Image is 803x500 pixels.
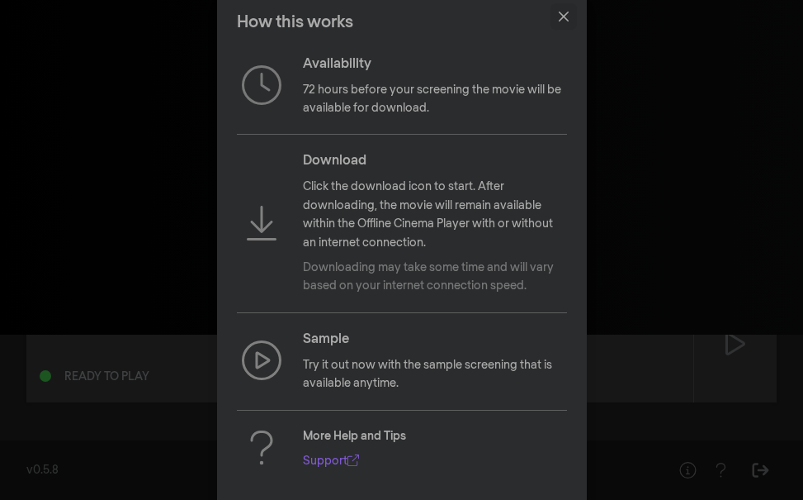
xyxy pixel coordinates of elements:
p: Click the download icon to start. After downloading, the movie will remain available within the O... [303,178,567,252]
p: 72 hours before your screening the movie will be available for download. [303,81,567,118]
p: Try it out now with the sample screening that is available anytime. [303,356,567,393]
button: Close [550,3,577,30]
p: Availability [303,55,567,74]
p: Downloading may take some time and will vary based on your internet connection speed. [303,259,567,296]
a: Support [303,455,359,467]
p: More Help and Tips [303,427,406,445]
p: Download [303,151,567,171]
p: Sample [303,330,567,350]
